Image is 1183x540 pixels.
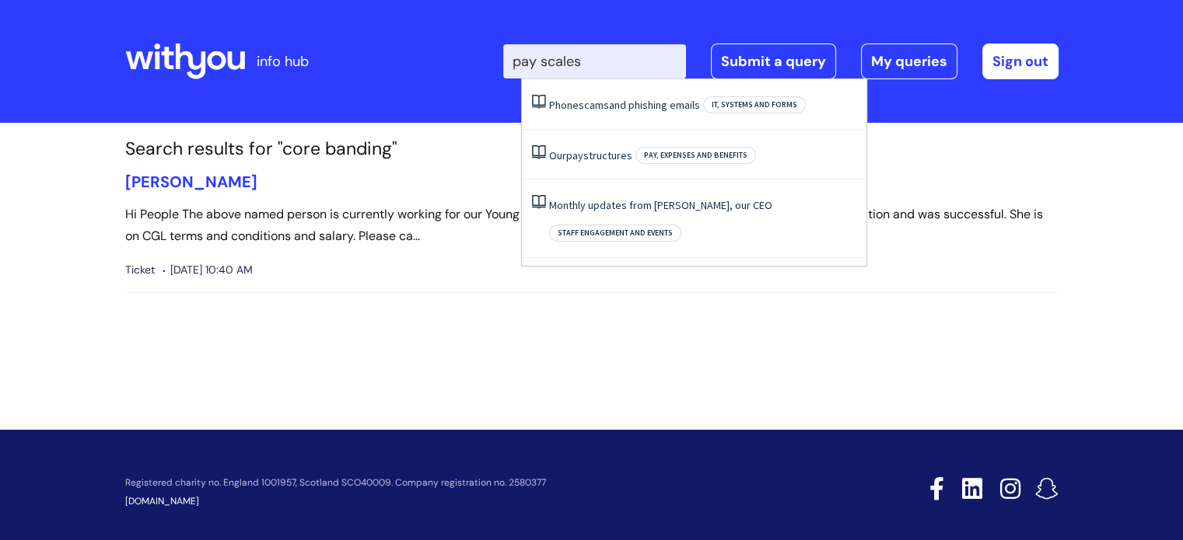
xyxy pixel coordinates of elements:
span: Staff engagement and events [549,225,681,242]
a: Sign out [982,44,1059,79]
span: Pay, expenses and benefits [635,147,756,164]
a: [DOMAIN_NAME] [125,495,199,507]
p: Registered charity no. England 1001957, Scotland SCO40009. Company registration no. 2580377 [125,478,819,488]
a: Submit a query [711,44,836,79]
a: Phonescamsand phishing emails [549,98,700,112]
a: My queries [861,44,957,79]
a: Ourpaystructures [549,148,632,162]
div: | - [503,44,1059,79]
h1: Search results for "core banding" [125,138,1059,160]
a: [PERSON_NAME] [125,172,257,192]
a: Monthly updates from [PERSON_NAME], our CEO [549,198,772,212]
span: pay [566,148,583,162]
span: [DATE] 10:40 AM [163,260,253,280]
span: Ticket [125,260,155,280]
input: Search [503,44,686,78]
p: info hub [257,49,309,74]
span: IT, systems and forms [703,96,806,113]
p: Hi People The above named person is currently working for our Young peoples service but was inter... [125,204,1059,249]
span: scams [579,98,609,112]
